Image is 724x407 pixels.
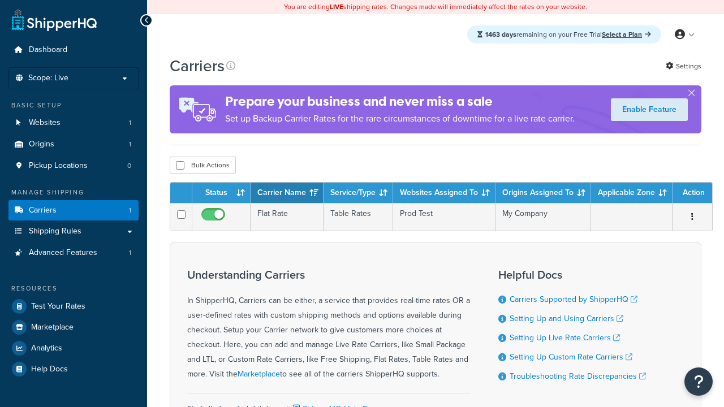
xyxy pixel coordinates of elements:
[31,344,62,353] span: Analytics
[170,157,236,174] button: Bulk Actions
[28,73,68,83] span: Scope: Live
[8,200,139,221] li: Carriers
[170,55,225,77] h1: Carriers
[8,188,139,197] div: Manage Shipping
[8,296,139,317] a: Test Your Rates
[238,368,280,380] a: Marketplace
[8,284,139,293] div: Resources
[225,92,575,111] h4: Prepare your business and never miss a sale
[8,134,139,155] a: Origins 1
[324,203,393,231] td: Table Rates
[29,45,67,55] span: Dashboard
[8,112,139,133] li: Websites
[8,200,139,221] a: Carriers 1
[8,221,139,242] a: Shipping Rules
[8,155,139,176] a: Pickup Locations 0
[29,161,88,171] span: Pickup Locations
[8,243,139,263] li: Advanced Features
[129,206,131,215] span: 1
[8,101,139,110] div: Basic Setup
[129,248,131,258] span: 1
[8,40,139,60] a: Dashboard
[602,29,651,40] a: Select a Plan
[170,85,225,133] img: ad-rules-rateshop-fe6ec290ccb7230408bd80ed9643f0289d75e0ffd9eb532fc0e269fcd187b520.png
[225,111,575,127] p: Set up Backup Carrier Rates for the rare circumstances of downtime for a live rate carrier.
[498,269,646,281] h3: Helpful Docs
[187,269,470,382] div: In ShipperHQ, Carriers can be either, a service that provides real-time rates OR a user-defined r...
[31,302,85,311] span: Test Your Rates
[510,332,620,344] a: Setting Up Live Rate Carriers
[510,351,632,363] a: Setting Up Custom Rate Carriers
[251,203,324,231] td: Flat Rate
[8,317,139,337] a: Marketplace
[127,161,131,171] span: 0
[187,269,470,281] h3: Understanding Carriers
[673,183,712,203] th: Action
[8,155,139,176] li: Pickup Locations
[29,227,81,236] span: Shipping Rules
[8,112,139,133] a: Websites 1
[29,206,57,215] span: Carriers
[129,118,131,128] span: 1
[485,29,516,40] strong: 1463 days
[684,367,713,396] button: Open Resource Center
[495,183,591,203] th: Origins Assigned To: activate to sort column ascending
[611,98,688,121] a: Enable Feature
[591,183,673,203] th: Applicable Zone: activate to sort column ascending
[393,203,495,231] td: Prod Test
[666,58,701,74] a: Settings
[8,134,139,155] li: Origins
[324,183,393,203] th: Service/Type: activate to sort column ascending
[31,323,74,332] span: Marketplace
[29,248,97,258] span: Advanced Features
[393,183,495,203] th: Websites Assigned To: activate to sort column ascending
[251,183,324,203] th: Carrier Name: activate to sort column ascending
[31,365,68,374] span: Help Docs
[8,359,139,379] a: Help Docs
[467,25,661,44] div: remaining on your Free Trial
[510,370,646,382] a: Troubleshooting Rate Discrepancies
[330,2,343,12] b: LIVE
[129,140,131,149] span: 1
[510,313,623,324] a: Setting Up and Using Carriers
[29,140,54,149] span: Origins
[510,293,637,305] a: Carriers Supported by ShipperHQ
[12,8,97,31] a: ShipperHQ Home
[192,183,251,203] th: Status: activate to sort column ascending
[8,243,139,263] a: Advanced Features 1
[8,338,139,358] a: Analytics
[495,203,591,231] td: My Company
[29,118,61,128] span: Websites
